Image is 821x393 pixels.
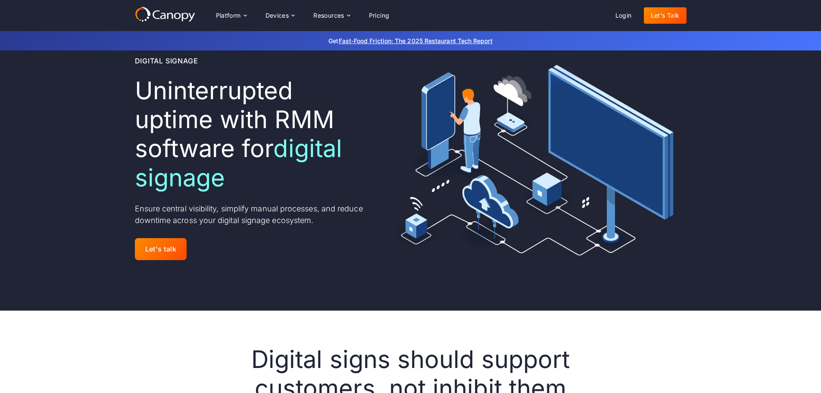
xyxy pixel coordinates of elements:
[362,7,396,24] a: Pricing
[306,7,356,24] div: Resources
[135,56,198,66] div: Digital Signage
[265,13,289,19] div: Devices
[209,7,253,24] div: Platform
[135,134,343,192] span: digital signage
[313,13,344,19] div: Resources
[135,76,369,192] h1: Uninterrupted uptime with RMM software for
[135,203,369,226] p: Ensure central visibility, simplify manual processes, and reduce downtime across your digital sig...
[644,7,687,24] a: Let's Talk
[259,7,302,24] div: Devices
[609,7,639,24] a: Login
[216,13,241,19] div: Platform
[145,245,177,253] div: Let's talk
[200,36,622,45] p: Get
[135,238,187,260] a: Let's talk
[339,37,493,44] a: Fast-Food Friction: The 2025 Restaurant Tech Report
